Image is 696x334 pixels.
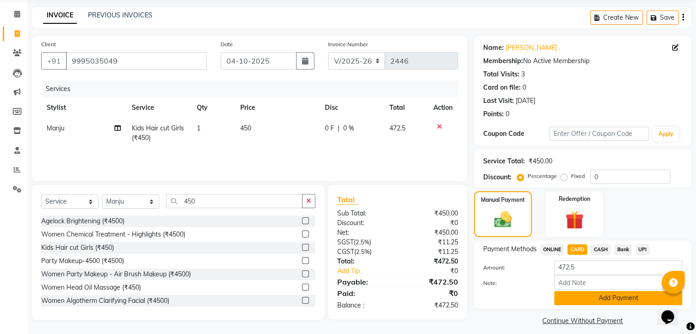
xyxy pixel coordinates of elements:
span: | [338,124,340,133]
div: Party Makeup-4500 (₹4500) [41,256,124,266]
th: Action [428,97,458,118]
div: Total Visits: [483,70,519,79]
label: Client [41,40,56,48]
span: 0 % [343,124,354,133]
th: Disc [319,97,384,118]
div: Service Total: [483,156,525,166]
button: +91 [41,52,67,70]
div: Services [42,81,465,97]
div: Discount: [330,218,398,228]
label: Fixed [571,172,585,180]
div: Sub Total: [330,209,398,218]
div: Total: [330,257,398,266]
div: Last Visit: [483,96,514,106]
a: INVOICE [43,7,77,24]
label: Redemption [559,195,590,203]
div: Membership: [483,56,523,66]
div: Coupon Code [483,129,550,139]
input: Search or Scan [166,194,302,208]
a: PREVIOUS INVOICES [88,11,152,19]
label: Invoice Number [328,40,368,48]
span: CASH [591,244,610,255]
div: Net: [330,228,398,237]
div: Balance : [330,301,398,310]
div: Agelock Brightening (₹4500) [41,216,124,226]
div: Points: [483,109,504,119]
div: ₹0 [409,266,464,276]
div: Women Party Makeup - Air Brush Makeup (₹4500) [41,269,191,279]
div: Discount: [483,172,512,182]
div: ₹472.50 [398,276,465,287]
div: ( ) [330,247,398,257]
div: ₹472.50 [398,257,465,266]
span: CARD [567,244,587,255]
div: Women Chemical Treatment - Highlights (₹4500) [41,230,185,239]
a: Continue Without Payment [476,316,690,326]
button: Apply [653,127,679,141]
img: _gift.svg [560,209,589,232]
label: Manual Payment [481,196,525,204]
span: 1 [197,124,200,132]
span: 472.5 [389,124,405,132]
span: Manju [47,124,65,132]
div: ₹11.25 [398,237,465,247]
div: No Active Membership [483,56,682,66]
span: 0 F [325,124,334,133]
div: ₹11.25 [398,247,465,257]
span: SGST [337,238,354,246]
label: Note: [476,279,547,287]
div: ₹472.50 [398,301,465,310]
button: Add Payment [554,291,682,305]
div: ₹0 [398,218,465,228]
label: Date [221,40,233,48]
div: Name: [483,43,504,53]
div: ₹0 [398,288,465,299]
div: ₹450.00 [398,228,465,237]
button: Save [647,11,679,25]
div: Kids Hair cut Girls (₹450) [41,243,114,253]
span: Kids Hair cut Girls (₹450) [132,124,184,142]
div: [DATE] [516,96,535,106]
span: 450 [240,124,251,132]
th: Stylist [41,97,126,118]
label: Percentage [528,172,557,180]
input: Enter Offer / Coupon Code [550,127,649,141]
span: Payment Methods [483,244,537,254]
th: Price [235,97,319,118]
button: Create New [590,11,643,25]
input: Add Note [554,275,682,290]
span: Total [337,195,358,205]
div: 0 [523,83,526,92]
th: Service [126,97,191,118]
span: ONLINE [540,244,564,255]
div: Women Algotherm Clarifying Facial (₹4500) [41,296,169,306]
div: 3 [521,70,525,79]
span: UPI [636,244,650,255]
span: CGST [337,248,354,256]
div: ₹450.00 [398,209,465,218]
div: Card on file: [483,83,521,92]
div: ( ) [330,237,398,247]
iframe: chat widget [658,297,687,325]
input: Amount [554,260,682,275]
a: Add Tip [330,266,409,276]
th: Total [384,97,428,118]
input: Search by Name/Mobile/Email/Code [66,52,207,70]
div: 0 [506,109,509,119]
span: Bank [614,244,632,255]
th: Qty [191,97,235,118]
a: [PERSON_NAME] . [506,43,560,53]
img: _cash.svg [489,210,517,230]
label: Amount: [476,264,547,272]
div: Paid: [330,288,398,299]
span: 2.5% [356,248,370,255]
span: 2.5% [356,238,369,246]
div: ₹450.00 [529,156,552,166]
div: Payable: [330,276,398,287]
div: Women Head Oil Massage (₹450) [41,283,141,292]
